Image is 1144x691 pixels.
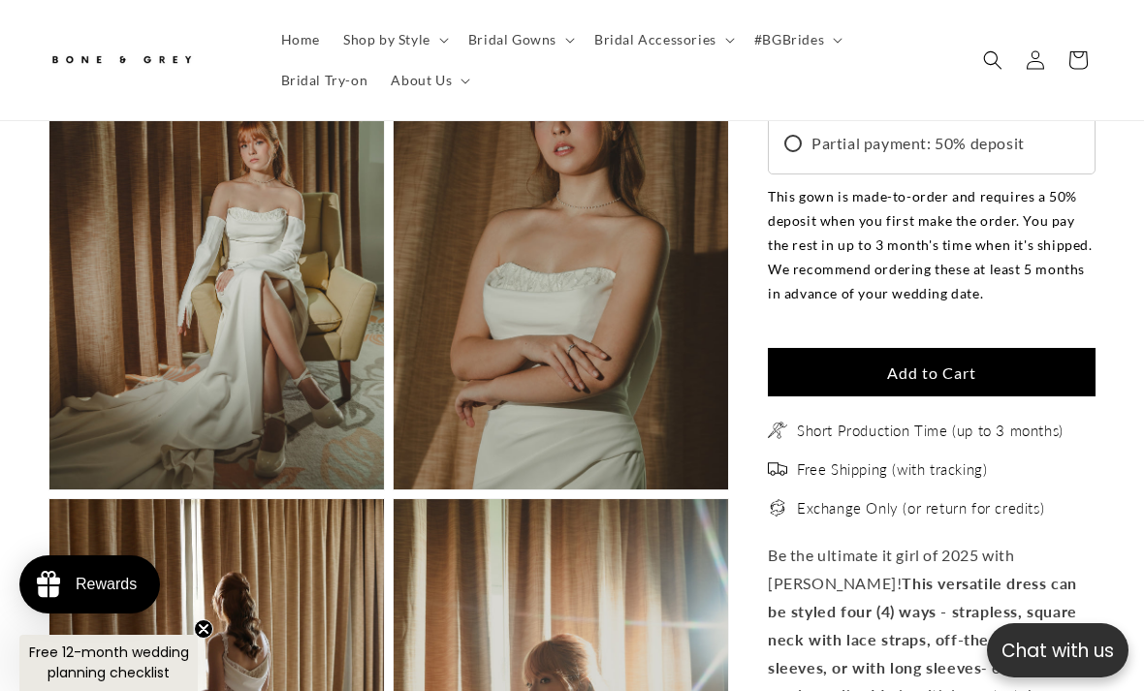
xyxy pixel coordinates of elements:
summary: Search [971,39,1014,81]
span: Free Shipping (with tracking) [797,460,987,480]
p: Chat with us [987,637,1128,665]
button: Add to Cart [768,349,1096,397]
span: Exchange Only (or return for credits) [797,499,1044,518]
summary: #BGBrides [743,19,850,60]
span: About Us [391,72,452,89]
button: Close teaser [194,619,213,639]
span: Bridal Accessories [594,31,716,48]
span: Add to Cart [887,363,976,382]
span: Bridal Try-on [281,72,368,89]
a: Home [270,19,332,60]
summary: About Us [379,60,478,101]
button: Open chatbox [987,623,1128,677]
strong: This versatile dress can be styled four (4) ways - strapless, square neck with lace straps, off-t... [768,574,1077,675]
div: Free 12-month wedding planning checklistClose teaser [19,635,198,691]
img: Bone and Grey Bridal [48,45,194,77]
span: Home [281,31,320,48]
span: Bridal Gowns [468,31,556,48]
span: Shop by Style [343,31,430,48]
a: Bridal Try-on [270,60,380,101]
span: #BGBrides [754,31,824,48]
span: Partial payment: 50% deposit [811,130,1025,158]
div: Rewards [76,576,137,593]
img: exchange_2.png [768,499,787,518]
div: This gown is made-to-order and requires a 50% deposit when you first make the order. You pay the ... [768,184,1096,306]
img: needle.png [768,422,787,441]
summary: Bridal Gowns [457,19,583,60]
span: Free 12-month wedding planning checklist [29,643,189,682]
summary: Shop by Style [332,19,457,60]
span: Short Production Time (up to 3 months) [797,422,1064,441]
a: Bone and Grey Bridal [42,37,250,83]
summary: Bridal Accessories [583,19,743,60]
